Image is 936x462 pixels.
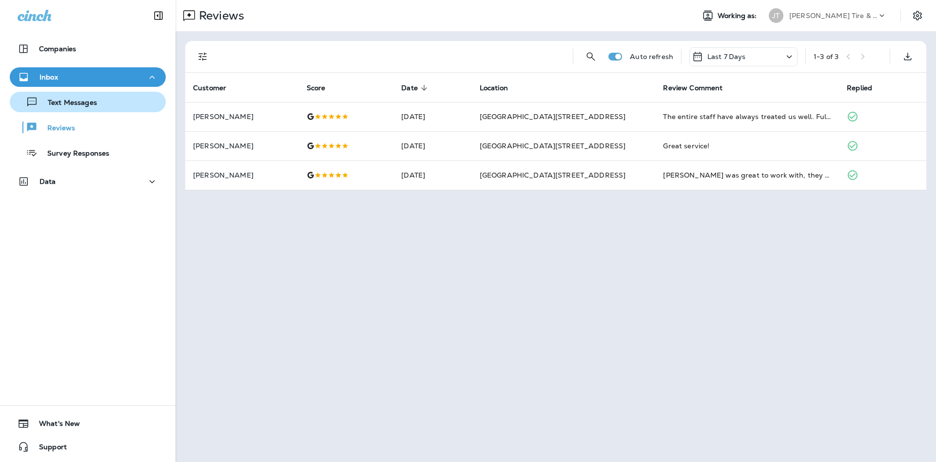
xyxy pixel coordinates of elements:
button: Inbox [10,67,166,87]
div: JT [769,8,783,23]
p: Reviews [38,124,75,133]
p: Last 7 Days [707,53,746,60]
p: Survey Responses [38,149,109,159]
td: [DATE] [393,131,471,161]
span: Working as: [718,12,759,20]
div: Great service! [663,141,831,151]
p: Data [39,178,56,185]
button: What's New [10,414,166,433]
span: What's New [29,420,80,431]
button: Survey Responses [10,142,166,163]
span: Location [480,83,521,92]
p: Text Messages [38,99,97,108]
span: Review Comment [663,83,735,92]
span: [GEOGRAPHIC_DATA][STREET_ADDRESS] [480,141,626,150]
span: Score [307,83,338,92]
p: [PERSON_NAME] [193,113,291,121]
button: Companies [10,39,166,59]
p: [PERSON_NAME] [193,171,291,179]
span: Replied [847,83,885,92]
p: Companies [39,45,76,53]
span: [GEOGRAPHIC_DATA][STREET_ADDRESS] [480,171,626,180]
td: [DATE] [393,102,471,131]
button: Text Messages [10,92,166,112]
button: Collapse Sidebar [145,6,172,25]
p: Reviews [195,8,244,23]
button: Settings [909,7,926,24]
span: Customer [193,84,226,92]
button: Reviews [10,117,166,138]
p: [PERSON_NAME] [193,142,291,150]
button: Filters [193,47,213,66]
button: Search Reviews [581,47,601,66]
span: Date [401,84,418,92]
span: Customer [193,83,239,92]
span: Location [480,84,508,92]
span: Score [307,84,326,92]
td: [DATE] [393,161,471,190]
p: [PERSON_NAME] Tire & Auto [789,12,877,20]
p: Auto refresh [630,53,673,60]
span: Support [29,443,67,455]
span: Date [401,83,430,92]
button: Data [10,172,166,191]
span: Review Comment [663,84,722,92]
div: 1 - 3 of 3 [814,53,838,60]
button: Export as CSV [898,47,917,66]
p: Inbox [39,73,58,81]
div: The entire staff have always treated us well. Full honest description with various options in lev... [663,112,831,121]
span: Replied [847,84,872,92]
div: Brian was great to work with, they got me in right away to get all 4 new tires, and talked to me ... [663,170,831,180]
span: [GEOGRAPHIC_DATA][STREET_ADDRESS] [480,112,626,121]
button: Support [10,437,166,457]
